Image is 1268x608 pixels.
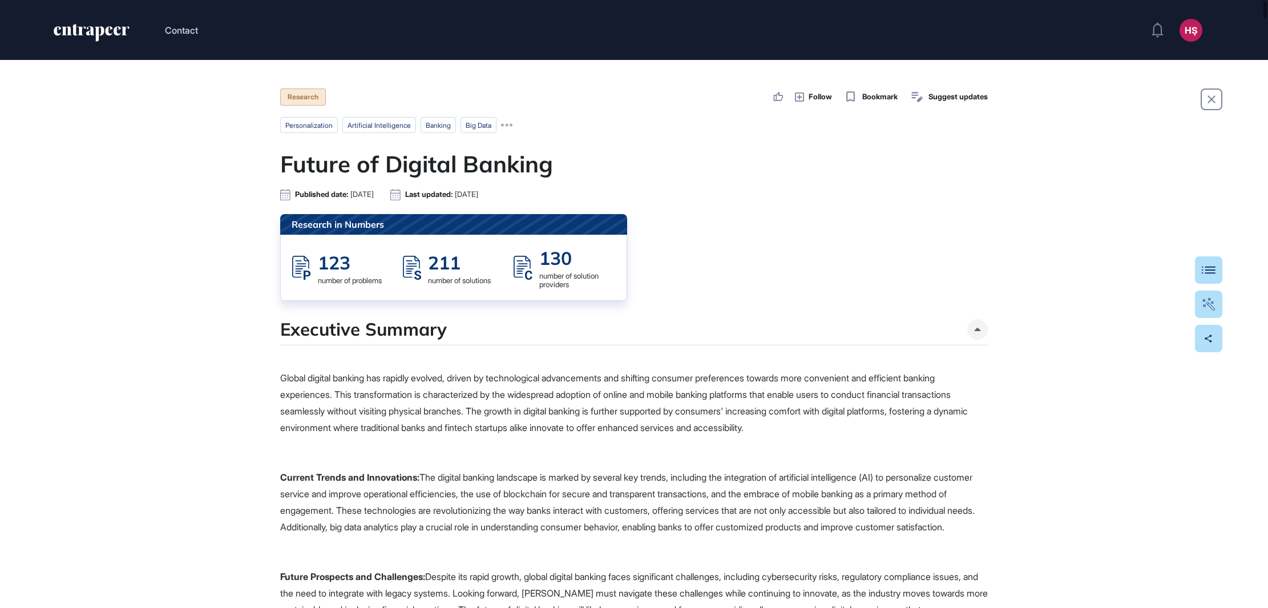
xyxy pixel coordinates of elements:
[461,117,496,133] li: big data
[342,117,416,133] li: artificial intelligence
[928,91,988,103] span: Suggest updates
[809,91,832,103] span: Follow
[280,319,447,340] h4: Executive Summary
[280,472,975,532] span: The digital banking landscape is marked by several key trends, including the integration of artif...
[53,24,131,46] a: entrapeer-logo
[280,88,326,106] div: Research
[455,190,478,199] span: [DATE]
[165,23,198,38] button: Contact
[280,472,419,483] strong: Current Trends and Innovations:
[843,89,898,105] button: Bookmark
[280,372,968,433] span: Global digital banking has rapidly evolved, driven by technological advancements and shifting con...
[280,571,425,582] strong: Future Prospects and Challenges:
[428,276,491,285] div: number of solutions
[295,190,374,199] div: Published date:
[862,91,898,103] span: Bookmark
[280,214,627,235] div: Research in Numbers
[539,247,615,269] div: 130
[428,251,491,274] div: 211
[280,150,988,178] h1: Future of Digital Banking
[350,190,374,199] span: [DATE]
[795,91,832,103] button: Follow
[909,89,988,105] button: Suggest updates
[405,190,478,199] div: Last updated:
[1180,19,1202,42] button: HŞ
[421,117,456,133] li: banking
[539,272,615,289] div: number of solution providers
[280,117,338,133] li: personalization
[318,251,382,274] div: 123
[318,276,382,285] div: number of problems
